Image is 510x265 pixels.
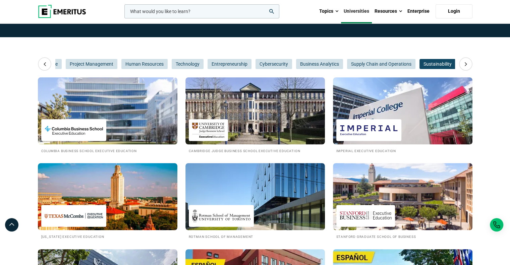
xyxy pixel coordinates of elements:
img: Columbia Business School Executive Education [45,123,103,138]
h2: Imperial Executive Education [336,148,469,153]
button: Project Management [66,59,117,69]
img: Universities We Work With [333,77,472,144]
button: Supply Chain and Operations [347,59,415,69]
img: Universities We Work With [185,163,325,230]
img: Imperial Executive Education [340,123,398,138]
a: Universities We Work With Cambridge Judge Business School Executive Education Cambridge Judge Bus... [185,77,325,153]
a: Universities We Work With Columbia Business School Executive Education Columbia Business School E... [38,77,177,153]
img: Universities We Work With [38,163,177,230]
a: Universities We Work With Rotman School of Management Rotman School of Management [185,163,325,239]
button: Entrepreneurship [208,59,251,69]
h2: Cambridge Judge Business School Executive Education [189,148,322,153]
h2: Rotman School of Management [189,234,322,239]
a: Login [436,4,472,18]
button: Human Resources [121,59,168,69]
img: Rotman School of Management [192,208,250,223]
a: Universities We Work With Texas Executive Education [US_STATE] Executive Education [38,163,177,239]
button: Sustainability [419,59,456,69]
img: Universities We Work With [185,77,325,144]
a: Universities We Work With Imperial Executive Education Imperial Executive Education [333,77,472,153]
h2: [US_STATE] Executive Education [41,234,174,239]
img: Cambridge Judge Business School Executive Education [192,123,225,138]
img: Universities We Work With [31,74,184,148]
a: Universities We Work With Stanford Graduate School of Business Stanford Graduate School of Business [333,163,472,239]
img: Universities We Work With [333,163,472,230]
button: Business Analytics [296,59,343,69]
button: Technology [172,59,204,69]
h2: Columbia Business School Executive Education [41,148,174,153]
input: woocommerce-product-search-field-0 [124,4,279,18]
button: Cybersecurity [256,59,292,69]
img: Texas Executive Education [45,208,103,223]
img: Stanford Graduate School of Business [340,208,392,223]
h2: Stanford Graduate School of Business [336,234,469,239]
